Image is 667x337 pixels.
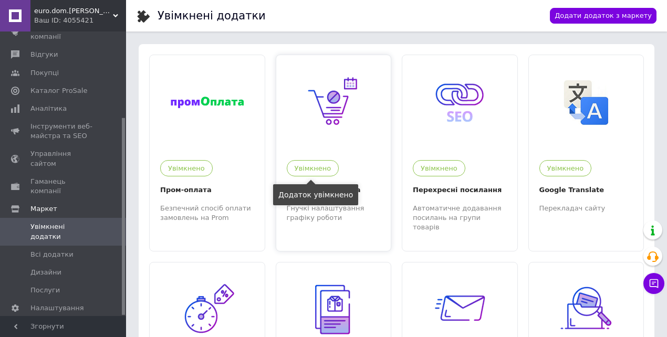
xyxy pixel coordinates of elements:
[30,50,58,59] span: Відгуки
[30,86,87,96] span: Каталог ProSale
[160,204,254,223] div: Безпечний спосіб оплати замовлень на Prom
[30,268,61,277] span: Дизайни
[413,184,507,196] div: Перехресні посилання
[413,204,507,233] div: Автоматичне додавання посилань на групи товарів
[30,222,97,241] span: Увімкнені додатки
[30,23,97,41] span: Показники роботи компанії
[34,6,113,16] span: euro.dom.ledi
[287,204,381,223] div: Гнучкі налаштування графіку роботи
[160,184,254,196] div: Пром-оплата
[539,160,592,176] div: Увімкнено
[539,184,633,196] div: Google Translate
[30,149,97,168] span: Управління сайтом
[30,286,60,295] span: Послуги
[564,80,608,125] img: 4
[30,303,84,313] span: Налаштування
[30,250,74,259] span: Всі додатки
[30,68,59,78] span: Покупці
[34,16,126,25] div: Ваш ID: 4055421
[158,10,266,22] div: Увімкнені додатки
[539,204,633,213] div: Перекладач сайту
[160,160,213,176] div: Увімкнено
[30,104,67,113] span: Аналітика
[402,55,517,240] a: 9УвімкненоПерехресні посиланняАвтоматичне додавання посилань на групи товарів
[287,160,339,176] div: Увімкнено
[428,70,492,135] img: 9
[30,122,97,141] span: Інструменти веб-майстра та SEO
[171,97,244,109] img: 184
[550,8,656,24] a: Додати додаток з маркету
[276,55,391,240] a: 13УвімкненоВідпустка та святаГнучкі налаштування графіку роботи
[30,204,57,214] span: Маркет
[273,184,358,205] div: Додаток увімкнено
[413,160,465,176] div: Увімкнено
[301,70,366,135] img: 13
[150,55,265,240] a: 184УвімкненоПром-оплатаБезпечний спосіб оплати замовлень на Prom
[643,273,664,294] button: Чат з покупцем
[30,177,97,196] span: Гаманець компанії
[529,55,644,240] a: 4УвімкненоGoogle TranslateПерекладач сайту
